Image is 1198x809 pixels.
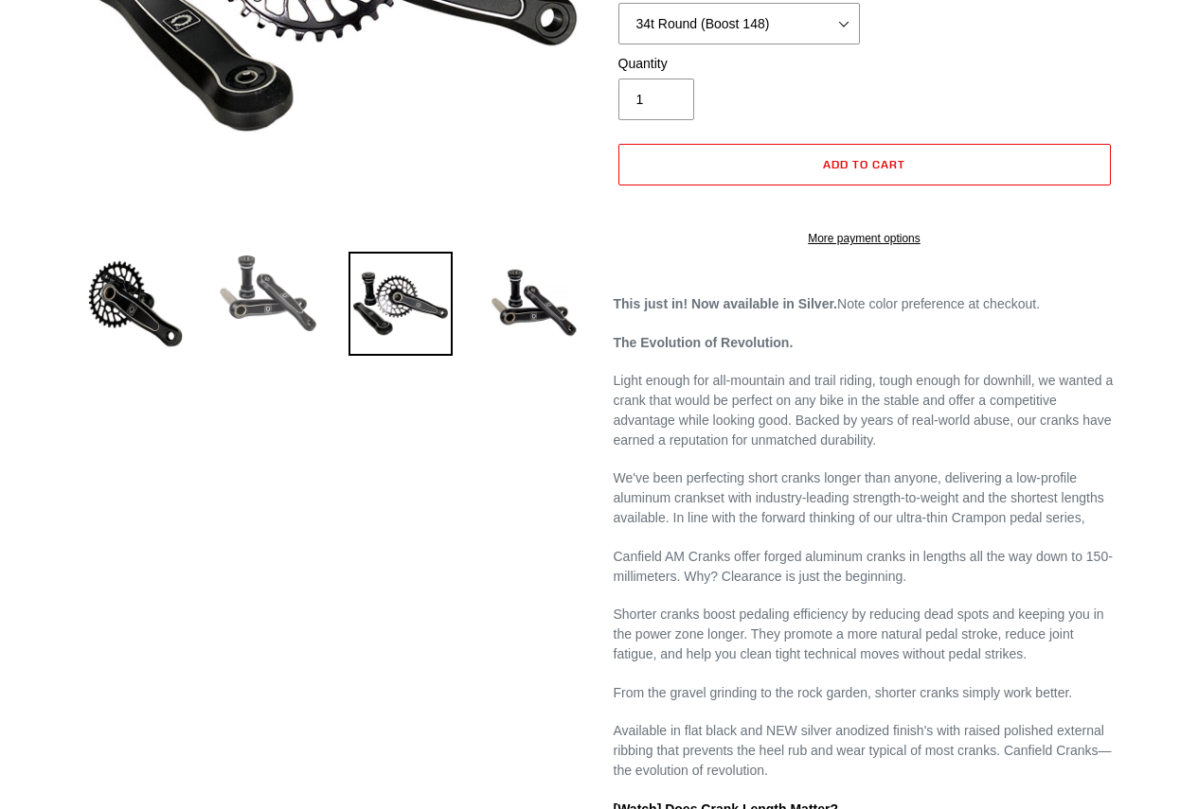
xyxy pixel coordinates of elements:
button: Add to cart [618,144,1111,185]
img: Load image into Gallery viewer, Canfield Cranks [216,252,320,335]
a: More payment options [618,230,1111,247]
label: Quantity [618,54,860,74]
p: Canfield AM Cranks offer forged aluminum cranks in lengths all the way down to 150-millimeters. W... [614,547,1116,587]
strong: The Evolution of Revolution. [614,335,794,350]
p: Light enough for all-mountain and trail riding, tough enough for downhill, we wanted a crank that... [614,371,1116,450]
strong: This just in! Now available in Silver. [614,296,838,311]
img: Load image into Gallery viewer, Canfield Bikes AM Cranks [83,252,188,356]
span: Add to cart [823,157,905,171]
img: Load image into Gallery viewer, Canfield Bikes AM Cranks [349,252,453,356]
p: Available in flat black and NEW silver anodized finish's with raised polished external ribbing th... [614,721,1116,781]
p: Shorter cranks boost pedaling efficiency by reducing dead spots and keeping you in the power zone... [614,605,1116,664]
p: We've been perfecting short cranks longer than anyone, delivering a low-profile aluminum crankset... [614,468,1116,528]
img: Load image into Gallery viewer, CANFIELD-AM_DH-CRANKS [481,252,585,356]
p: From the gravel grinding to the rock garden, shorter cranks simply work better. [614,683,1116,703]
p: Note color preference at checkout. [614,294,1116,314]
